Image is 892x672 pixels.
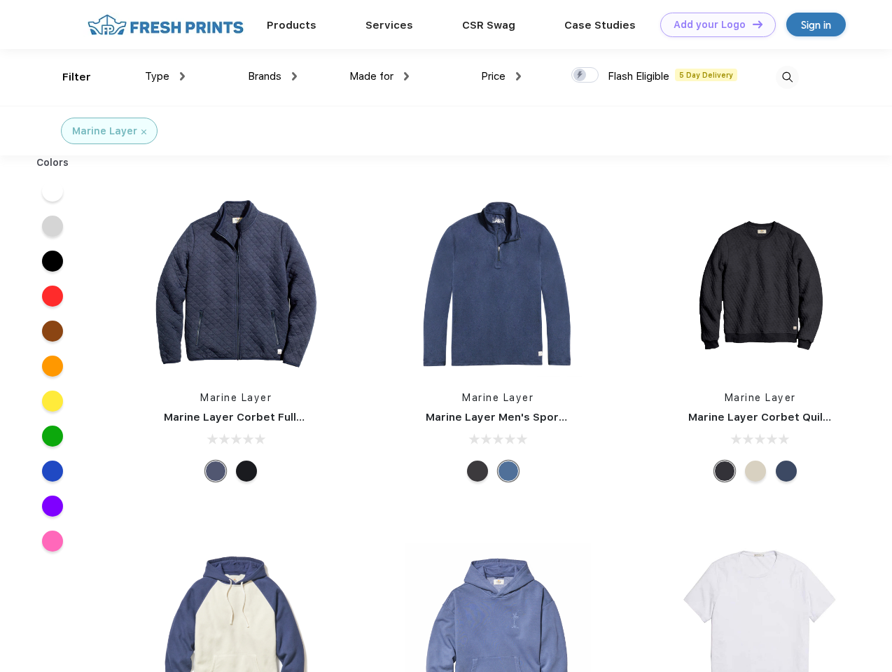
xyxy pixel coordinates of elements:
[200,392,272,403] a: Marine Layer
[725,392,796,403] a: Marine Layer
[267,19,316,31] a: Products
[248,70,281,83] span: Brands
[467,461,488,482] div: Charcoal
[674,19,746,31] div: Add your Logo
[365,19,413,31] a: Services
[72,124,137,139] div: Marine Layer
[143,190,329,377] img: func=resize&h=266
[205,461,226,482] div: Navy
[292,72,297,80] img: dropdown.png
[349,70,393,83] span: Made for
[776,66,799,89] img: desktop_search.svg
[26,155,80,170] div: Colors
[608,70,669,83] span: Flash Eligible
[180,72,185,80] img: dropdown.png
[786,13,846,36] a: Sign in
[667,190,853,377] img: func=resize&h=266
[164,411,358,423] a: Marine Layer Corbet Full-Zip Jacket
[141,129,146,134] img: filter_cancel.svg
[462,392,534,403] a: Marine Layer
[83,13,248,37] img: fo%20logo%202.webp
[675,69,737,81] span: 5 Day Delivery
[426,411,629,423] a: Marine Layer Men's Sport Quarter Zip
[404,72,409,80] img: dropdown.png
[481,70,506,83] span: Price
[498,461,519,482] div: Deep Denim
[62,69,91,85] div: Filter
[714,461,735,482] div: Charcoal
[462,19,515,31] a: CSR Swag
[753,20,762,28] img: DT
[145,70,169,83] span: Type
[801,17,831,33] div: Sign in
[405,190,591,377] img: func=resize&h=266
[236,461,257,482] div: Black
[745,461,766,482] div: Oat Heather
[516,72,521,80] img: dropdown.png
[776,461,797,482] div: Navy Heather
